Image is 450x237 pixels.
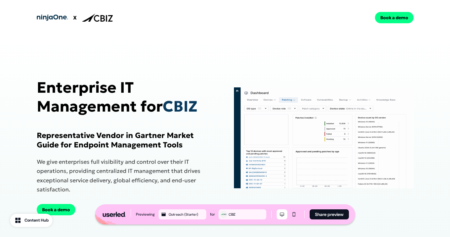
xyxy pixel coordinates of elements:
[210,211,215,218] div: for
[289,209,299,219] button: Mobile mode
[277,209,287,219] button: Desktop mode
[375,12,414,23] button: Book a demo
[169,212,205,217] div: Outreach (Starter)
[310,209,349,219] button: Share preview
[24,217,49,223] div: Content Hub
[163,97,197,116] span: CBIZ
[73,14,77,21] strong: X
[37,131,216,150] h1: Representative Vendor in Gartner Market Guide for Endpoint Management Tools
[37,78,216,116] h1: Enterprise IT Management for
[37,204,75,215] button: Book a demo
[10,214,52,227] button: Content Hub
[37,157,216,194] h1: We give enterprises full visibility and control over their IT operations, providing centralized I...
[229,212,265,217] div: CBIZ
[136,211,155,218] div: Previewing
